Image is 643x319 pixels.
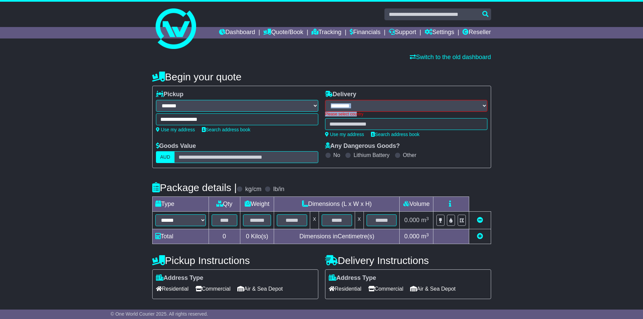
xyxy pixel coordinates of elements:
a: Support [389,27,416,38]
td: x [310,212,319,229]
a: Settings [425,27,454,38]
td: Dimensions in Centimetre(s) [274,229,400,244]
sup: 3 [426,216,429,221]
h4: Delivery Instructions [325,255,491,266]
td: Qty [209,197,240,212]
td: Type [152,197,209,212]
span: 0 [246,233,249,240]
a: Tracking [312,27,341,38]
label: Lithium Battery [353,152,390,158]
span: Residential [329,284,361,294]
a: Reseller [462,27,491,38]
label: Any Dangerous Goods? [325,142,400,150]
label: kg/cm [245,186,261,193]
sup: 3 [426,232,429,237]
label: Other [403,152,417,158]
span: Residential [156,284,189,294]
h4: Package details | [152,182,237,193]
a: Quote/Book [263,27,303,38]
a: Use my address [156,127,195,132]
td: 0 [209,229,240,244]
a: Use my address [325,132,364,137]
a: Financials [350,27,380,38]
span: 0.000 [404,233,420,240]
td: Volume [400,197,433,212]
span: m [421,233,429,240]
td: Kilo(s) [240,229,274,244]
a: Dashboard [219,27,255,38]
label: Address Type [329,274,376,282]
label: Goods Value [156,142,196,150]
span: Air & Sea Depot [410,284,456,294]
label: AUD [156,151,175,163]
span: 0.000 [404,217,420,223]
a: Search address book [371,132,420,137]
label: Address Type [156,274,204,282]
td: Total [152,229,209,244]
h4: Pickup Instructions [152,255,318,266]
td: Weight [240,197,274,212]
td: Dimensions (L x W x H) [274,197,400,212]
a: Search address book [202,127,250,132]
span: Commercial [195,284,231,294]
a: Remove this item [477,217,483,223]
span: Commercial [368,284,403,294]
label: No [333,152,340,158]
span: Air & Sea Depot [237,284,283,294]
span: m [421,217,429,223]
a: Switch to the old dashboard [410,54,491,60]
span: Please select country [325,112,487,116]
h4: Begin your quote [152,71,491,82]
td: x [355,212,364,229]
a: Add new item [477,233,483,240]
label: Pickup [156,91,184,98]
label: Delivery [325,91,356,98]
label: lb/in [273,186,284,193]
span: © One World Courier 2025. All rights reserved. [111,311,208,317]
